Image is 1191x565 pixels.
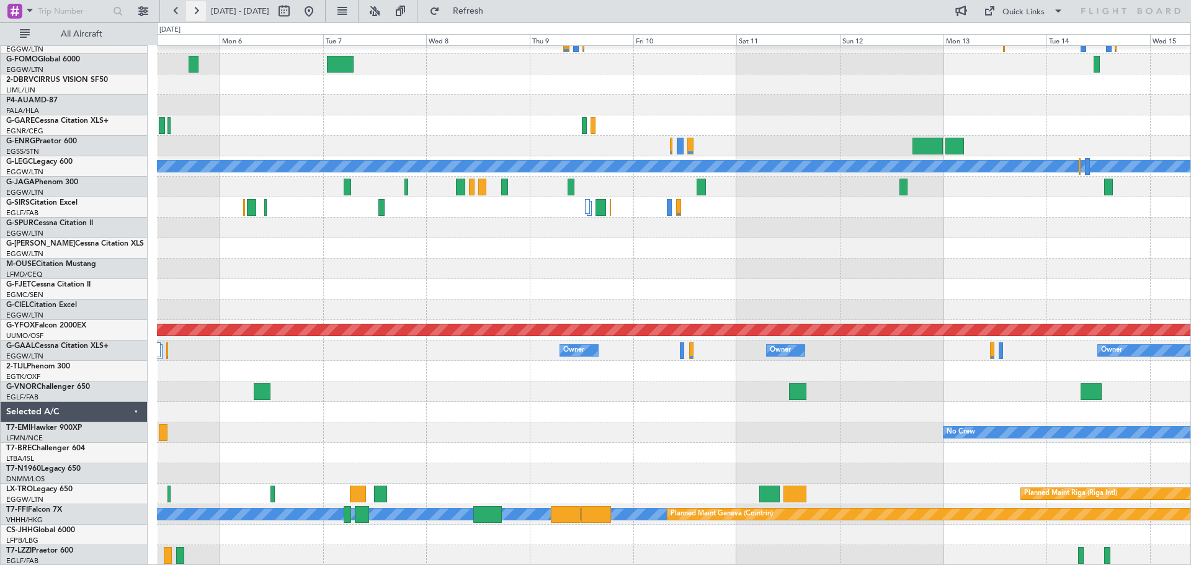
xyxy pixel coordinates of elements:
[6,97,58,104] a: P4-AUAMD-87
[6,97,34,104] span: P4-AUA
[6,138,35,145] span: G-ENRG
[6,199,78,207] a: G-SIRSCitation Excel
[6,65,43,74] a: EGGW/LTN
[6,301,29,309] span: G-CIEL
[6,465,41,473] span: T7-N1960
[6,179,35,186] span: G-JAGA
[220,34,323,45] div: Mon 6
[1024,484,1117,503] div: Planned Maint Riga (Riga Intl)
[6,342,109,350] a: G-GAALCessna Citation XLS+
[947,423,975,442] div: No Crew
[6,249,43,259] a: EGGW/LTN
[1046,34,1150,45] div: Tue 14
[6,76,108,84] a: 2-DBRVCIRRUS VISION SF50
[6,363,70,370] a: 2-TIJLPhenom 300
[6,56,38,63] span: G-FOMO
[6,363,27,370] span: 2-TIJL
[6,383,37,391] span: G-VNOR
[6,515,43,525] a: VHHH/HKG
[6,506,28,514] span: T7-FFI
[6,56,80,63] a: G-FOMOGlobal 6000
[323,34,427,45] div: Tue 7
[159,25,181,35] div: [DATE]
[6,331,43,340] a: UUMO/OSF
[671,505,773,523] div: Planned Maint Geneva (Cointrin)
[6,158,33,166] span: G-LEGC
[6,527,75,534] a: CS-JHHGlobal 6000
[6,536,38,545] a: LFPB/LBG
[6,179,78,186] a: G-JAGAPhenom 300
[6,158,73,166] a: G-LEGCLegacy 600
[6,322,35,329] span: G-YFOX
[6,188,43,197] a: EGGW/LTN
[6,322,86,329] a: G-YFOXFalcon 2000EX
[6,547,73,554] a: T7-LZZIPraetor 600
[6,45,43,54] a: EGGW/LTN
[442,7,494,16] span: Refresh
[6,486,33,493] span: LX-TRO
[6,383,90,391] a: G-VNORChallenger 650
[6,342,35,350] span: G-GAAL
[424,1,498,21] button: Refresh
[38,2,109,20] input: Trip Number
[116,34,220,45] div: Sun 5
[6,372,40,381] a: EGTK/OXF
[736,34,840,45] div: Sat 11
[6,208,38,218] a: EGLF/FAB
[6,281,31,288] span: G-FJET
[6,454,34,463] a: LTBA/ISL
[211,6,269,17] span: [DATE] - [DATE]
[6,260,36,268] span: M-OUSE
[6,506,62,514] a: T7-FFIFalcon 7X
[1002,6,1045,19] div: Quick Links
[6,352,43,361] a: EGGW/LTN
[6,86,35,95] a: LIML/LIN
[6,434,43,443] a: LFMN/NCE
[14,24,135,44] button: All Aircraft
[943,34,1047,45] div: Mon 13
[6,547,32,554] span: T7-LZZI
[6,527,33,534] span: CS-JHH
[978,1,1069,21] button: Quick Links
[6,117,35,125] span: G-GARE
[6,474,45,484] a: DNMM/LOS
[6,127,43,136] a: EGNR/CEG
[6,270,42,279] a: LFMD/CEQ
[6,147,39,156] a: EGSS/STN
[6,167,43,177] a: EGGW/LTN
[6,445,32,452] span: T7-BRE
[840,34,943,45] div: Sun 12
[6,465,81,473] a: T7-N1960Legacy 650
[6,106,39,115] a: FALA/HLA
[563,341,584,360] div: Owner
[1101,341,1122,360] div: Owner
[6,76,33,84] span: 2-DBRV
[770,341,791,360] div: Owner
[6,260,96,268] a: M-OUSECitation Mustang
[6,486,73,493] a: LX-TROLegacy 650
[530,34,633,45] div: Thu 9
[32,30,131,38] span: All Aircraft
[6,117,109,125] a: G-GARECessna Citation XLS+
[6,495,43,504] a: EGGW/LTN
[6,301,77,309] a: G-CIELCitation Excel
[633,34,737,45] div: Fri 10
[6,220,33,227] span: G-SPUR
[6,445,85,452] a: T7-BREChallenger 604
[6,311,43,320] a: EGGW/LTN
[6,229,43,238] a: EGGW/LTN
[6,138,77,145] a: G-ENRGPraetor 600
[6,240,75,247] span: G-[PERSON_NAME]
[6,240,144,247] a: G-[PERSON_NAME]Cessna Citation XLS
[6,281,91,288] a: G-FJETCessna Citation II
[6,424,82,432] a: T7-EMIHawker 900XP
[426,34,530,45] div: Wed 8
[6,199,30,207] span: G-SIRS
[6,220,93,227] a: G-SPURCessna Citation II
[6,290,43,300] a: EGMC/SEN
[6,424,30,432] span: T7-EMI
[6,393,38,402] a: EGLF/FAB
